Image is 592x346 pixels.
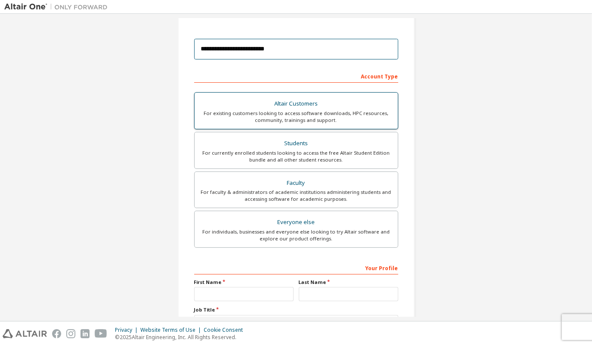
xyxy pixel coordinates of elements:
div: For individuals, businesses and everyone else looking to try Altair software and explore our prod... [200,228,393,242]
div: Faculty [200,177,393,189]
img: youtube.svg [95,329,107,338]
p: © 2025 Altair Engineering, Inc. All Rights Reserved. [115,334,248,341]
div: Cookie Consent [204,327,248,334]
div: For faculty & administrators of academic institutions administering students and accessing softwa... [200,189,393,203]
img: linkedin.svg [81,329,90,338]
div: Privacy [115,327,140,334]
div: Account Type [194,69,398,83]
label: First Name [194,279,294,286]
img: facebook.svg [52,329,61,338]
div: For currently enrolled students looking to access the free Altair Student Edition bundle and all ... [200,150,393,163]
img: Altair One [4,3,112,11]
div: Altair Customers [200,98,393,110]
label: Last Name [299,279,398,286]
div: Everyone else [200,216,393,228]
div: For existing customers looking to access software downloads, HPC resources, community, trainings ... [200,110,393,124]
div: Website Terms of Use [140,327,204,334]
img: altair_logo.svg [3,329,47,338]
label: Job Title [194,306,398,313]
img: instagram.svg [66,329,75,338]
div: Students [200,137,393,150]
div: Your Profile [194,261,398,274]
